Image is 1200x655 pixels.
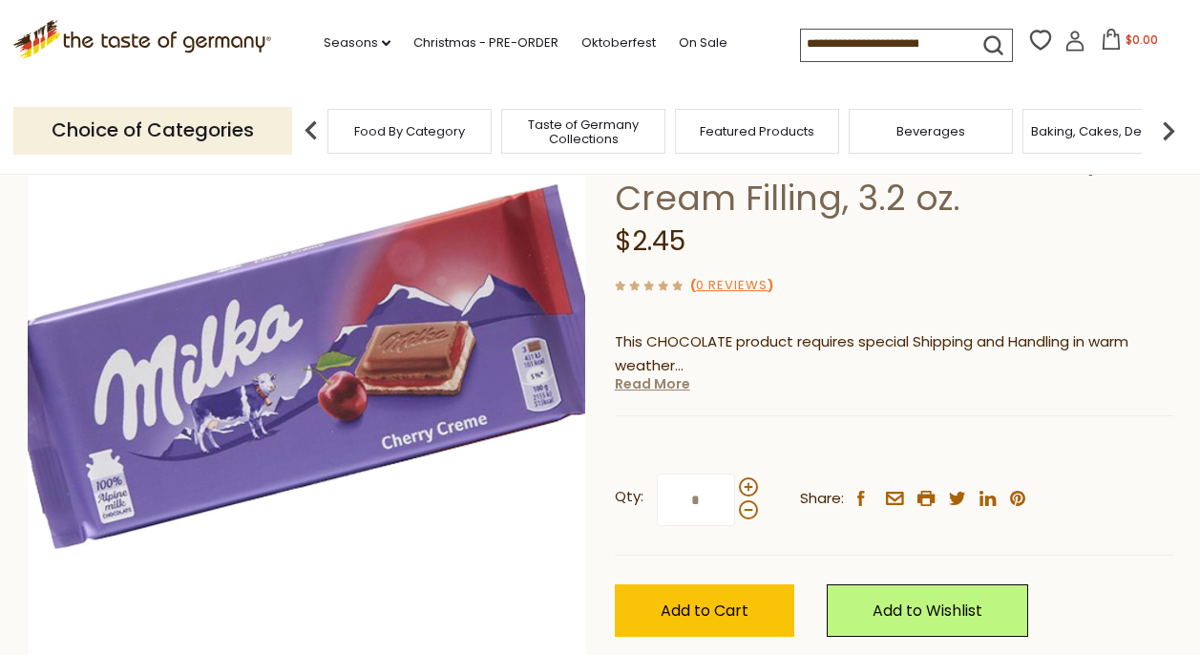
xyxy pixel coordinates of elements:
[13,107,292,154] p: Choice of Categories
[800,487,844,511] span: Share:
[1031,124,1179,138] a: Baking, Cakes, Desserts
[696,276,768,296] a: 0 Reviews
[324,32,390,53] a: Seasons
[615,222,685,260] span: $2.45
[507,117,660,146] a: Taste of Germany Collections
[679,32,727,53] a: On Sale
[615,485,643,509] strong: Qty:
[615,134,1173,220] h1: Milka Chocolate with Cherry Cream Filling, 3.2 oz.
[690,276,773,294] span: ( )
[896,124,965,138] a: Beverages
[354,124,465,138] a: Food By Category
[1126,32,1158,48] span: $0.00
[615,584,794,637] button: Add to Cart
[657,474,735,526] input: Qty:
[581,32,656,53] a: Oktoberfest
[700,124,814,138] a: Featured Products
[292,112,330,150] img: previous arrow
[661,600,748,622] span: Add to Cart
[1149,112,1188,150] img: next arrow
[413,32,558,53] a: Christmas - PRE-ORDER
[1089,29,1170,57] button: $0.00
[827,584,1028,637] a: Add to Wishlist
[615,374,690,393] a: Read More
[615,330,1173,378] p: This CHOCOLATE product requires special Shipping and Handling in warm weather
